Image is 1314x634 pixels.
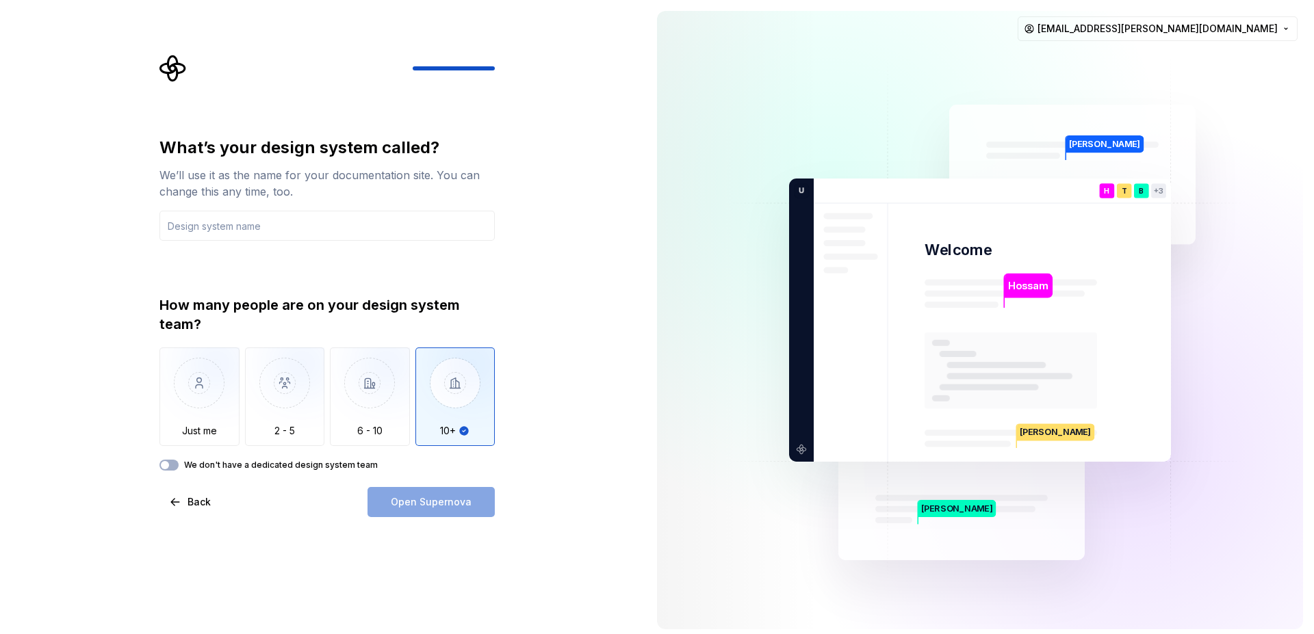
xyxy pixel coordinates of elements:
button: Back [159,487,222,517]
p: Hossam [1008,278,1048,293]
div: T [1117,183,1132,198]
input: Design system name [159,211,495,241]
div: +3 [1151,183,1166,198]
p: H [1104,187,1109,195]
label: We don't have a dedicated design system team [184,460,378,471]
p: [PERSON_NAME] [1017,423,1094,440]
div: B [1134,183,1149,198]
div: We’ll use it as the name for your documentation site. You can change this any time, too. [159,167,495,200]
div: What’s your design system called? [159,137,495,159]
button: [EMAIL_ADDRESS][PERSON_NAME][DOMAIN_NAME] [1018,16,1298,41]
p: Welcome [925,240,992,260]
div: How many people are on your design system team? [159,295,495,334]
span: [EMAIL_ADDRESS][PERSON_NAME][DOMAIN_NAME] [1038,22,1278,36]
svg: Supernova Logo [159,55,187,82]
p: U [794,185,804,197]
span: Back [188,495,211,509]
